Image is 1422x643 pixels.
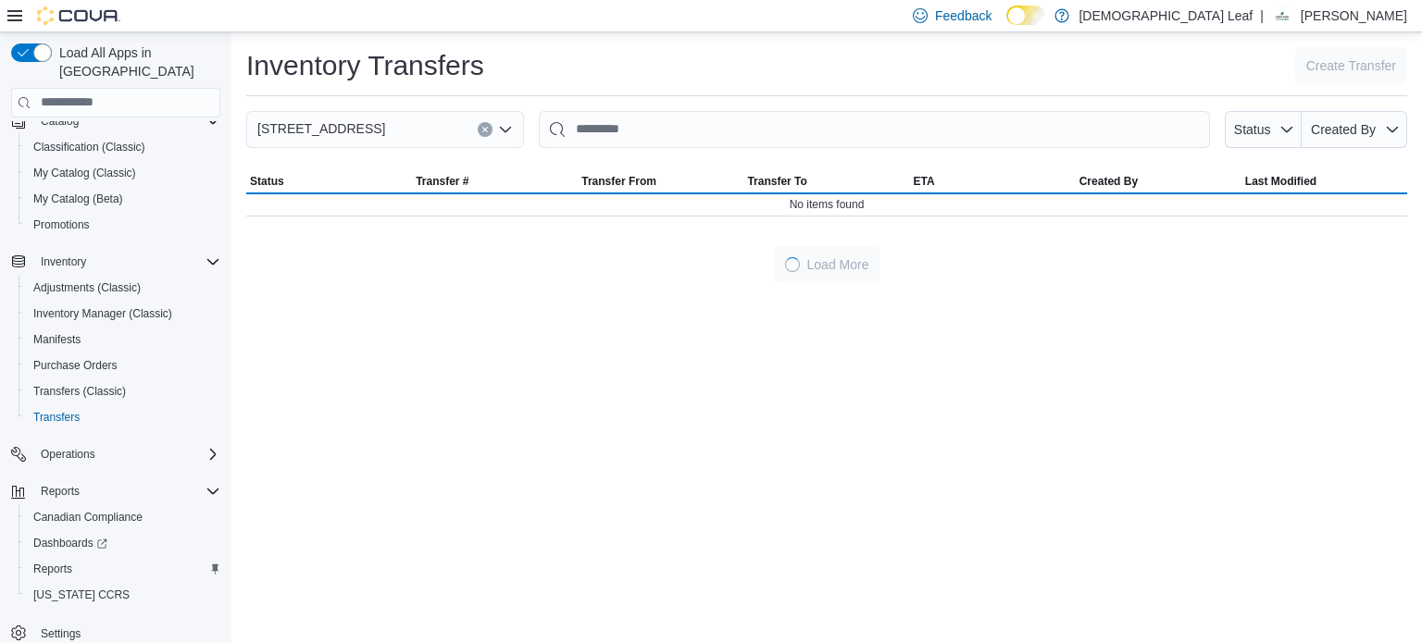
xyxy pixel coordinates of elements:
[26,188,220,210] span: My Catalog (Beta)
[4,249,228,275] button: Inventory
[26,506,220,528] span: Canadian Compliance
[33,332,81,347] span: Manifests
[1241,170,1407,192] button: Last Modified
[19,275,228,301] button: Adjustments (Classic)
[910,170,1076,192] button: ETA
[774,246,880,283] button: LoadingLoad More
[19,186,228,212] button: My Catalog (Beta)
[26,136,220,158] span: Classification (Classic)
[33,587,130,602] span: [US_STATE] CCRS
[33,166,136,180] span: My Catalog (Classic)
[33,217,90,232] span: Promotions
[26,406,220,428] span: Transfers
[19,160,228,186] button: My Catalog (Classic)
[52,43,220,80] span: Load All Apps in [GEOGRAPHIC_DATA]
[257,117,385,140] span: [STREET_ADDRESS]
[19,212,228,238] button: Promotions
[743,170,909,192] button: Transfer To
[41,626,81,641] span: Settings
[33,384,126,399] span: Transfers (Classic)
[19,301,228,327] button: Inventory Manager (Classic)
[33,536,107,550] span: Dashboards
[33,358,118,373] span: Purchase Orders
[26,380,220,402] span: Transfers (Classic)
[41,254,86,269] span: Inventory
[33,510,143,525] span: Canadian Compliance
[33,306,172,321] span: Inventory Manager (Classic)
[19,327,228,352] button: Manifests
[1311,122,1376,137] span: Created By
[26,506,150,528] a: Canadian Compliance
[33,251,220,273] span: Inventory
[1006,25,1007,26] span: Dark Mode
[26,188,131,210] a: My Catalog (Beta)
[1306,56,1396,75] span: Create Transfer
[37,6,120,25] img: Cova
[19,504,228,530] button: Canadian Compliance
[1234,122,1271,137] span: Status
[807,255,869,274] span: Load More
[33,140,145,155] span: Classification (Classic)
[33,110,86,132] button: Catalog
[914,174,935,189] span: ETA
[412,170,578,192] button: Transfer #
[19,404,228,430] button: Transfers
[33,443,220,465] span: Operations
[1225,111,1302,148] button: Status
[250,174,284,189] span: Status
[578,170,743,192] button: Transfer From
[33,562,72,576] span: Reports
[26,354,220,377] span: Purchase Orders
[19,582,228,608] button: [US_STATE] CCRS
[26,328,220,351] span: Manifests
[26,584,220,606] span: Washington CCRS
[33,480,87,502] button: Reports
[33,251,94,273] button: Inventory
[19,556,228,582] button: Reports
[1295,47,1407,84] button: Create Transfer
[581,174,656,189] span: Transfer From
[26,354,125,377] a: Purchase Orders
[26,277,148,299] a: Adjustments (Classic)
[26,162,143,184] a: My Catalog (Classic)
[4,108,228,134] button: Catalog
[26,406,87,428] a: Transfers
[26,162,220,184] span: My Catalog (Classic)
[26,584,137,606] a: [US_STATE] CCRS
[41,484,80,499] span: Reports
[33,280,141,295] span: Adjustments (Classic)
[26,380,133,402] a: Transfers (Classic)
[33,480,220,502] span: Reports
[41,114,79,129] span: Catalog
[19,378,228,404] button: Transfers (Classic)
[747,174,806,189] span: Transfer To
[19,352,228,378] button: Purchase Orders
[416,174,468,189] span: Transfer #
[1302,111,1407,148] button: Created By
[33,110,220,132] span: Catalog
[26,532,115,554] a: Dashboards
[1006,6,1045,25] input: Dark Mode
[4,478,228,504] button: Reports
[19,134,228,160] button: Classification (Classic)
[26,303,180,325] a: Inventory Manager (Classic)
[1079,5,1253,27] p: [DEMOGRAPHIC_DATA] Leaf
[1271,5,1293,27] div: Breeanne Ridge
[1301,5,1407,27] p: [PERSON_NAME]
[478,122,493,137] button: Clear input
[539,111,1210,148] input: This is a search bar. After typing your query, hit enter to filter the results lower in the page.
[33,192,123,206] span: My Catalog (Beta)
[33,410,80,425] span: Transfers
[790,197,865,212] span: No items found
[26,136,153,158] a: Classification (Classic)
[33,443,103,465] button: Operations
[785,257,800,272] span: Loading
[26,277,220,299] span: Adjustments (Classic)
[4,441,228,467] button: Operations
[498,122,513,137] button: Open list of options
[246,47,484,84] h1: Inventory Transfers
[41,447,95,462] span: Operations
[26,532,220,554] span: Dashboards
[26,558,220,580] span: Reports
[1079,174,1138,189] span: Created By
